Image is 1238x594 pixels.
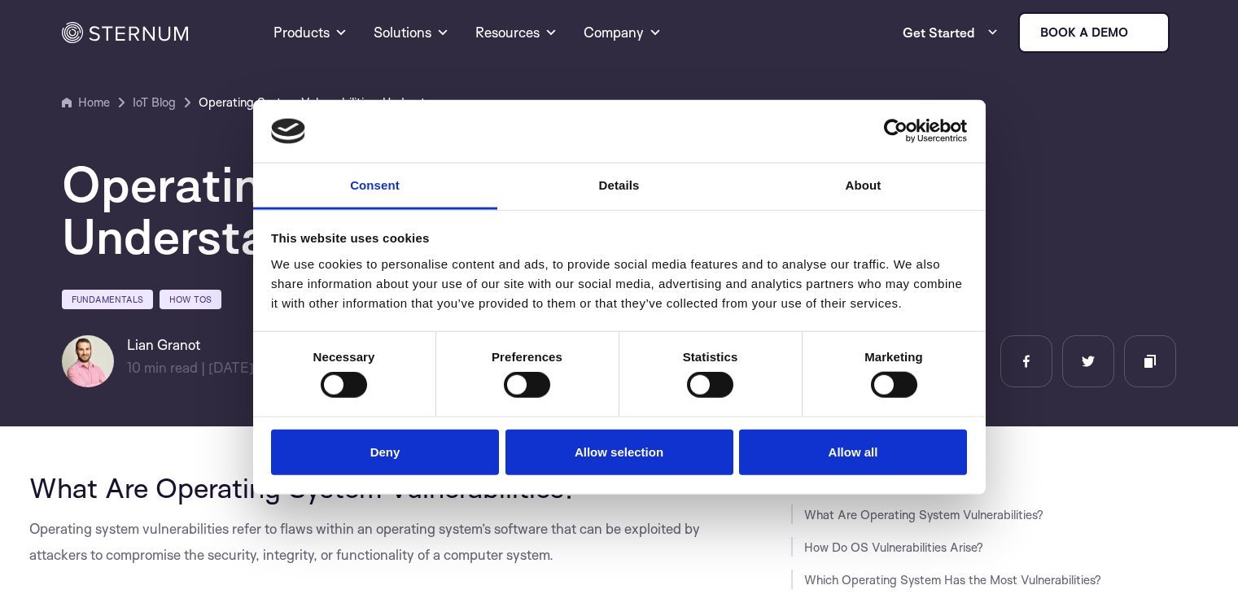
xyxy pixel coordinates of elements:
[475,3,558,62] a: Resources
[505,429,733,475] button: Allow selection
[127,335,254,355] h6: Lian Granot
[804,507,1043,522] a: What Are Operating System Vulnerabilities?
[62,158,1039,262] h1: Operating System Vulnerabilities: Understanding and Mitigating the Risk
[903,16,999,49] a: Get Started
[584,3,662,62] a: Company
[864,350,923,364] strong: Marketing
[62,335,114,387] img: Lian Granot
[127,359,205,376] span: min read |
[271,429,499,475] button: Deny
[1135,26,1148,39] img: sternum iot
[62,93,110,112] a: Home
[29,470,577,504] span: What Are Operating System Vulnerabilities?
[825,119,967,143] a: Usercentrics Cookiebot - opens in a new window
[804,572,1101,587] a: Which Operating System Has the Most Vulnerabilities?
[497,164,741,210] a: Details
[804,539,983,555] a: How Do OS Vulnerabilities Arise?
[741,164,986,210] a: About
[271,229,967,248] div: This website uses cookies
[492,350,562,364] strong: Preferences
[739,429,967,475] button: Allow all
[271,255,967,313] div: We use cookies to personalise content and ads, to provide social media features and to analyse ou...
[127,359,141,376] span: 10
[791,472,1210,485] h3: JUMP TO SECTION
[271,118,305,144] img: logo
[133,93,176,112] a: IoT Blog
[160,290,221,309] a: How Tos
[313,350,375,364] strong: Necessary
[199,93,443,112] a: Operating System Vulnerabilities: Understanding and Mitigating the Risk
[273,3,348,62] a: Products
[683,350,738,364] strong: Statistics
[62,290,153,309] a: Fundamentals
[1018,12,1170,53] a: Book a demo
[208,359,254,376] span: [DATE]
[253,164,497,210] a: Consent
[29,520,700,563] span: Operating system vulnerabilities refer to flaws within an operating system’s software that can be...
[374,3,449,62] a: Solutions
